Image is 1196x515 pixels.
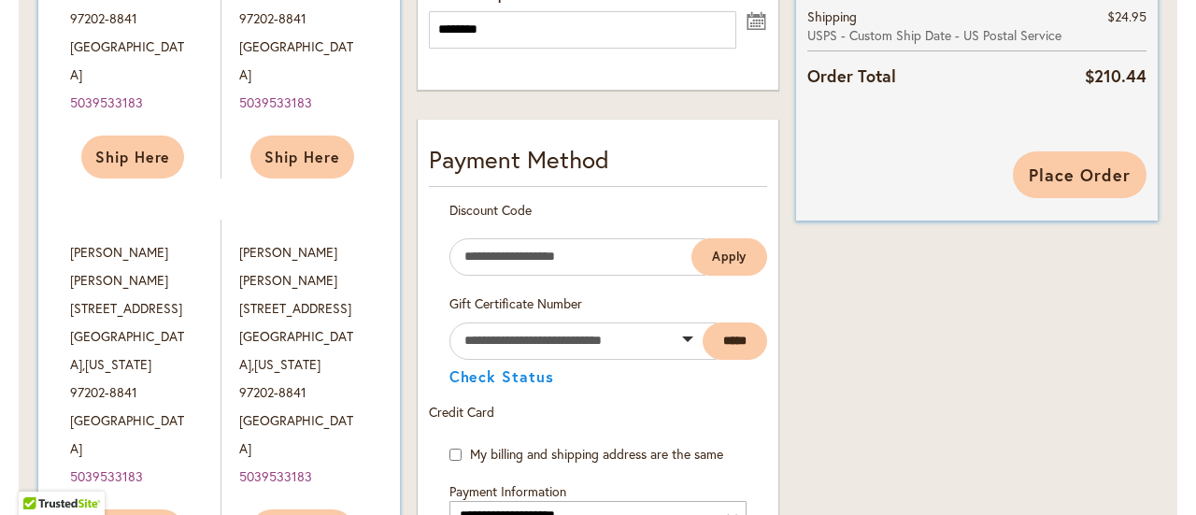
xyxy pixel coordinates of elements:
[250,136,354,179] button: Ship Here
[1029,164,1131,186] span: Place Order
[1013,151,1146,198] button: Place Order
[264,147,340,166] span: Ship Here
[449,369,555,384] button: Check Status
[712,249,747,265] span: Apply
[691,238,768,276] button: Apply
[807,7,857,25] span: Shipping
[429,403,494,421] span: Credit Card
[807,26,1085,45] span: USPS - Custom Ship Date - US Postal Service
[70,467,143,485] a: 5039533183
[449,201,532,219] span: Discount Code
[239,93,312,111] a: 5039533183
[85,355,151,373] span: [US_STATE]
[14,449,66,501] iframe: Launch Accessibility Center
[449,482,566,500] span: Payment Information
[807,62,896,89] strong: Order Total
[449,294,582,312] span: Gift Certificate Number
[81,136,185,179] button: Ship Here
[95,147,171,166] span: Ship Here
[254,355,320,373] span: [US_STATE]
[429,142,768,187] div: Payment Method
[470,445,723,463] span: My billing and shipping address are the same
[70,93,143,111] a: 5039533183
[1085,64,1146,87] span: $210.44
[1107,7,1146,25] span: $24.95
[239,467,312,485] a: 5039533183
